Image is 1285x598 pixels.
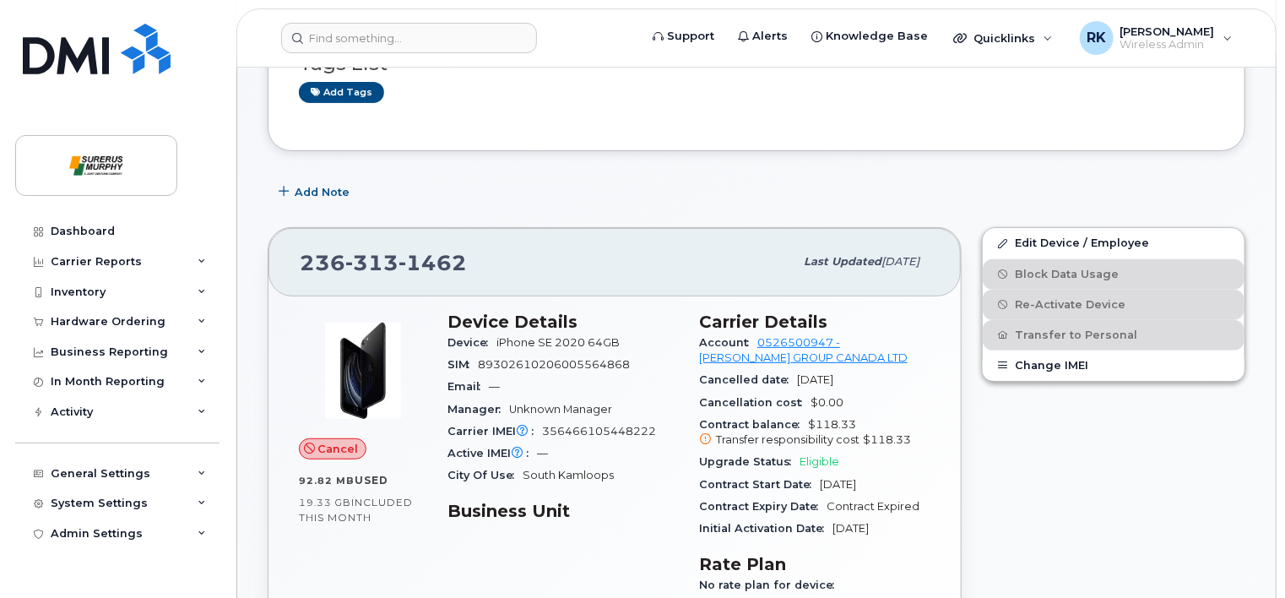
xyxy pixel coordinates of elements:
span: — [537,447,548,459]
span: Cancellation cost [699,396,811,409]
a: Support [641,19,726,53]
button: Change IMEI [983,351,1244,381]
span: Cancelled date [699,373,797,386]
span: Contract Expiry Date [699,500,827,513]
span: South Kamloops [523,469,614,481]
h3: Tags List [299,53,1214,74]
span: Contract balance [699,418,808,431]
span: [DATE] [797,373,833,386]
span: used [355,474,388,487]
span: Eligible [800,455,839,468]
span: Last updated [804,255,881,268]
span: Alerts [752,28,788,45]
span: Add Note [295,184,350,200]
span: SIM [447,358,478,371]
span: No rate plan for device [699,579,843,591]
span: Initial Activation Date [699,522,832,535]
button: Block Data Usage [983,259,1244,290]
span: [PERSON_NAME] [1120,24,1215,38]
span: $0.00 [811,396,843,409]
span: Contract Expired [827,500,919,513]
span: 92.82 MB [299,475,355,487]
a: Alerts [726,19,800,53]
button: Transfer to Personal [983,320,1244,351]
span: 1462 [399,250,467,275]
h3: Carrier Details [699,312,930,332]
button: Re-Activate Device [983,290,1244,320]
span: 236 [300,250,467,275]
span: Unknown Manager [509,403,612,416]
span: Cancel [318,441,359,457]
span: 356466105448222 [542,425,656,438]
a: Add tags [299,82,384,103]
img: image20231002-3703462-2fle3a.jpeg [312,320,414,421]
span: iPhone SE 2020 64GB [496,336,620,349]
span: Quicklinks [973,31,1035,45]
span: 19.33 GB [299,497,351,508]
span: Account [699,336,757,349]
span: Upgrade Status [699,455,800,468]
span: [DATE] [881,255,919,268]
input: Find something... [281,23,537,53]
span: Carrier IMEI [447,425,542,438]
span: Manager [447,403,509,416]
span: $118.33 [699,418,930,448]
span: 89302610206005564868 [478,358,630,371]
span: [DATE] [820,478,856,491]
span: Device [447,336,496,349]
a: 0526500947 - [PERSON_NAME] GROUP CANADA LTD [699,336,908,364]
button: Add Note [268,177,364,207]
h3: Rate Plan [699,554,930,574]
span: Re-Activate Device [1015,298,1125,311]
span: Wireless Admin [1120,38,1215,52]
span: — [489,380,500,393]
span: [DATE] [832,522,869,535]
a: Knowledge Base [800,19,940,53]
a: Edit Device / Employee [983,228,1244,258]
h3: Business Unit [447,501,679,521]
span: Email [447,380,489,393]
span: Contract Start Date [699,478,820,491]
span: Support [667,28,714,45]
h3: Device Details [447,312,679,332]
span: City Of Use [447,469,523,481]
span: included this month [299,496,413,524]
span: $118.33 [863,433,911,446]
div: Raza Khawaja [1068,21,1244,55]
div: Quicklinks [941,21,1065,55]
span: Transfer responsibility cost [716,433,859,446]
span: RK [1087,28,1106,48]
span: 313 [345,250,399,275]
span: Active IMEI [447,447,537,459]
span: Knowledge Base [826,28,928,45]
